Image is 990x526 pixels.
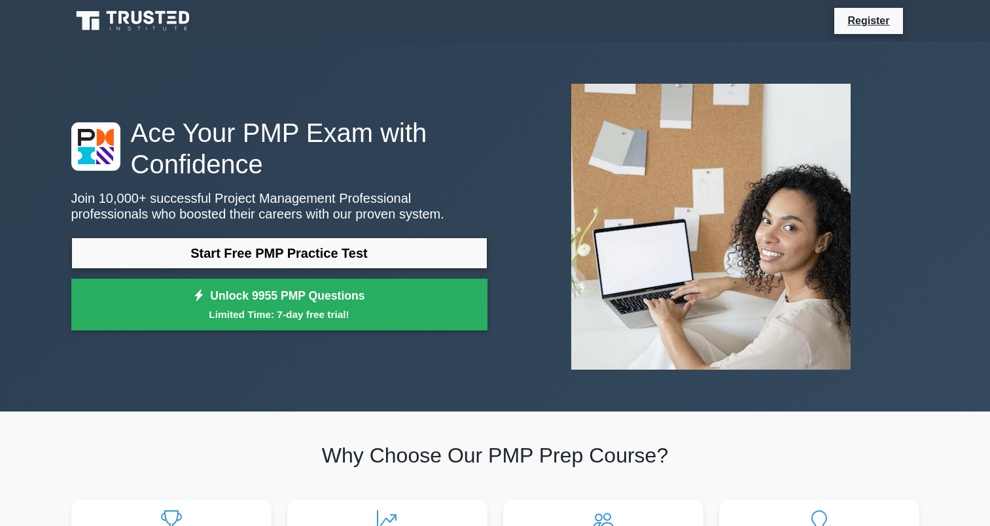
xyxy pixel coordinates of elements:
[840,12,897,29] a: Register
[71,443,919,468] h2: Why Choose Our PMP Prep Course?
[71,117,487,180] h1: Ace Your PMP Exam with Confidence
[71,190,487,222] p: Join 10,000+ successful Project Management Professional professionals who boosted their careers w...
[71,279,487,331] a: Unlock 9955 PMP QuestionsLimited Time: 7-day free trial!
[88,307,471,322] small: Limited Time: 7-day free trial!
[71,237,487,269] a: Start Free PMP Practice Test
